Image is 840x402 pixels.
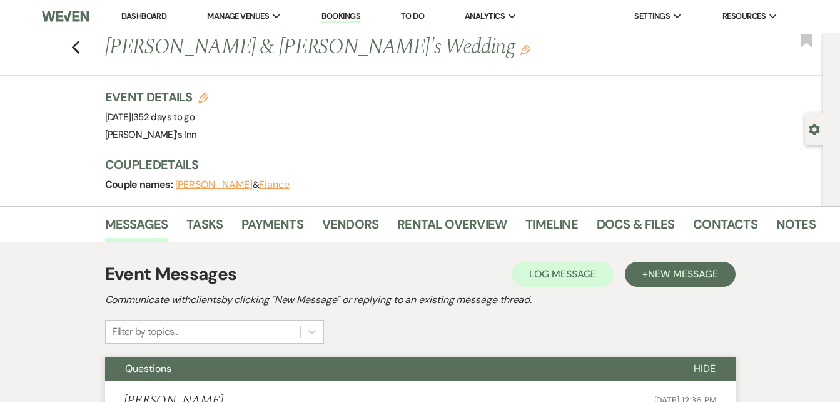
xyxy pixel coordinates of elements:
span: Log Message [529,267,596,281]
span: & [175,178,290,191]
h3: Couple Details [105,156,806,173]
span: Analytics [465,10,505,23]
button: [PERSON_NAME] [175,180,253,190]
div: Filter by topics... [112,324,179,339]
a: To Do [401,11,424,21]
span: Settings [634,10,670,23]
span: Resources [722,10,766,23]
a: Contacts [693,214,757,242]
span: [PERSON_NAME]'s Inn [105,128,197,141]
button: Log Message [512,262,614,287]
a: Messages [105,214,168,242]
h1: Event Messages [105,261,237,287]
span: Hide [694,362,716,375]
a: Tasks [186,214,223,242]
button: +New Message [625,262,735,287]
button: Fiance [259,180,290,190]
a: Docs & Files [597,214,674,242]
a: Rental Overview [397,214,507,242]
span: New Message [648,267,717,281]
span: Questions [125,362,171,375]
a: Payments [241,214,303,242]
span: 352 days to go [133,111,195,123]
span: [DATE] [105,111,195,123]
h1: [PERSON_NAME] & [PERSON_NAME]'s Wedding [105,33,665,63]
a: Dashboard [121,11,166,21]
img: Weven Logo [42,3,89,29]
button: Edit [520,44,530,55]
a: Timeline [525,214,578,242]
button: Hide [674,357,736,381]
a: Bookings [321,11,360,23]
a: Vendors [322,214,378,242]
span: Couple names: [105,178,175,191]
h2: Communicate with clients by clicking "New Message" or replying to an existing message thread. [105,292,736,307]
button: Open lead details [809,123,820,135]
button: Questions [105,357,674,381]
h3: Event Details [105,88,209,106]
a: Notes [776,214,816,242]
span: | [131,111,195,123]
span: Manage Venues [207,10,269,23]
